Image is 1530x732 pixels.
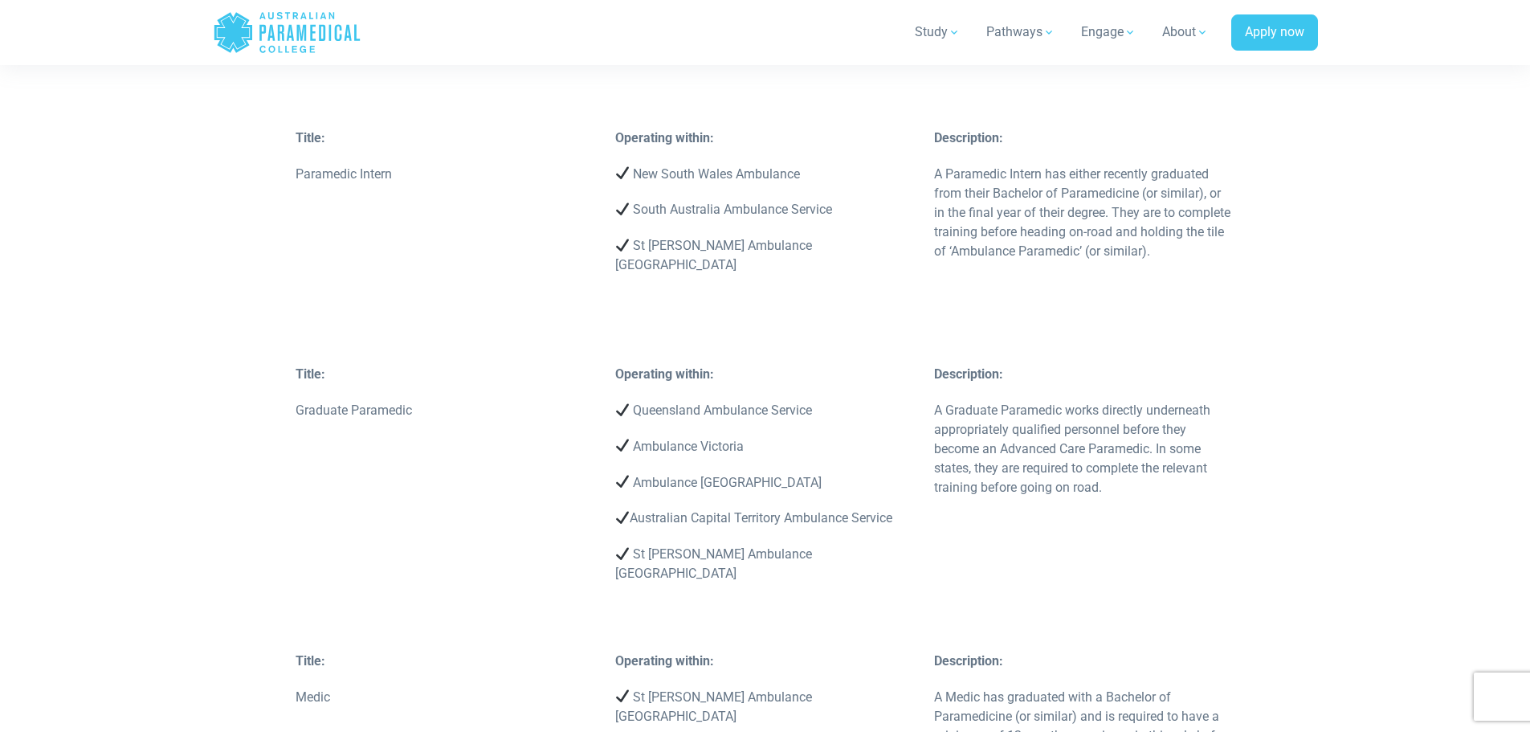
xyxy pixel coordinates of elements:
p: Queensland Ambulance Service [615,401,916,420]
p: South Australia Ambulance Service [615,200,916,219]
p: St [PERSON_NAME] Ambulance [GEOGRAPHIC_DATA] [615,236,916,275]
strong: Description: [934,130,1003,145]
a: Study [905,10,970,55]
strong: Operating within: [615,130,714,145]
a: Pathways [977,10,1065,55]
img: ✔ [616,166,629,179]
strong: Title: [296,366,325,382]
p: Ambulance Victoria [615,437,916,456]
img: ✔ [616,439,629,452]
img: ✔ [616,475,629,488]
img: ✔ [616,511,629,524]
a: Apply now [1231,14,1318,51]
p: New South Wales Ambulance [615,165,916,184]
a: About [1153,10,1218,55]
img: ✔ [616,689,629,702]
p: Australian Capital Territory Ambulance Service [615,509,916,528]
img: ✔ [616,547,629,560]
p: Paramedic Intern [296,165,596,184]
p: Ambulance [GEOGRAPHIC_DATA] [615,473,916,493]
a: Australian Paramedical College [213,6,361,59]
p: A Paramedic Intern has either recently graduated from their Bachelor of Paramedicine (or similar)... [934,165,1234,261]
p: St [PERSON_NAME] Ambulance [GEOGRAPHIC_DATA] [615,545,916,583]
strong: Operating within: [615,366,714,382]
img: ✔ [616,239,629,251]
a: Engage [1071,10,1146,55]
strong: Title: [296,130,325,145]
img: ✔ [616,403,629,416]
p: Medic [296,688,596,707]
p: Graduate Paramedic [296,401,596,420]
img: ✔ [616,202,629,215]
strong: Title: [296,653,325,669]
strong: Description: [934,366,1003,382]
p: St [PERSON_NAME] Ambulance [GEOGRAPHIC_DATA] [615,688,916,726]
strong: Operating within: [615,653,714,669]
p: A Graduate Paramedic works directly underneath appropriately qualified personnel before they beco... [934,401,1234,497]
strong: Description: [934,653,1003,669]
